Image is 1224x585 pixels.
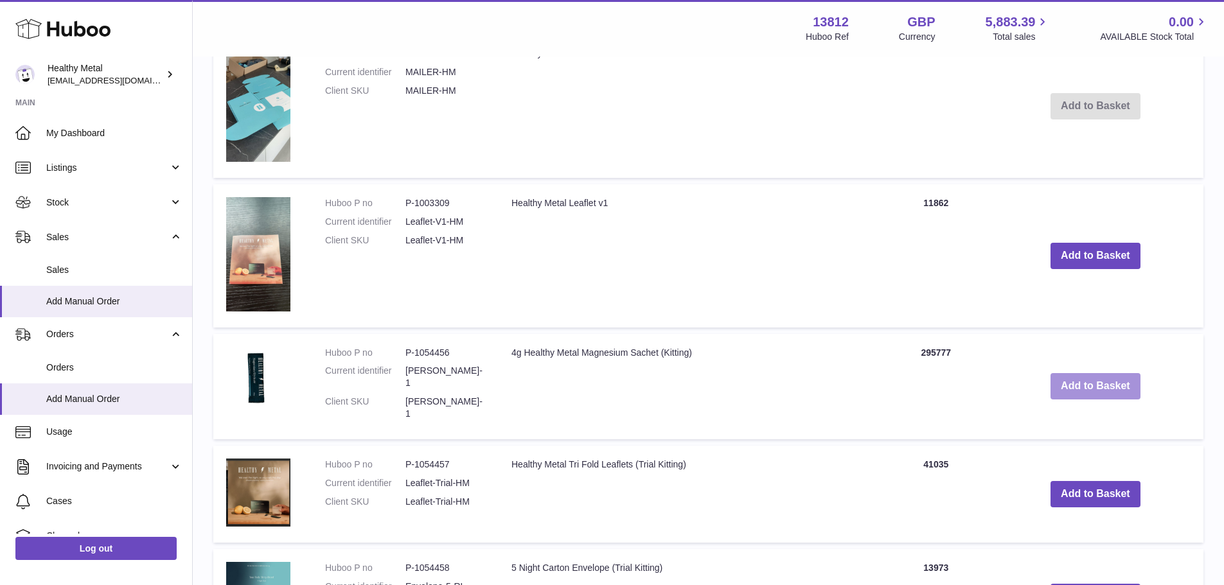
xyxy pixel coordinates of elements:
[325,458,405,471] dt: Huboo P no
[15,537,177,560] a: Log out
[405,347,486,359] dd: P-1054456
[226,458,290,527] img: Healthy Metal Tri Fold Leaflets (Trial Kitting)
[226,347,290,408] img: 4g Healthy Metal Magnesium Sachet (Kitting)
[46,495,182,507] span: Cases
[899,31,936,43] div: Currency
[325,496,405,508] dt: Client SKU
[1169,13,1194,31] span: 0.00
[15,65,35,84] img: internalAdmin-13812@internal.huboo.com
[405,234,486,247] dd: Leaflet-V1-HM
[325,66,405,78] dt: Current identifier
[1051,243,1140,269] button: Add to Basket
[226,197,290,311] img: Healthy Metal Leaflet v1
[325,347,405,359] dt: Huboo P no
[813,13,849,31] strong: 13812
[1051,481,1140,507] button: Add to Basket
[405,66,486,78] dd: MAILER-HM
[46,393,182,405] span: Add Manual Order
[325,197,405,209] dt: Huboo P no
[46,162,169,174] span: Listings
[46,127,182,139] span: My Dashboard
[48,75,189,85] span: [EMAIL_ADDRESS][DOMAIN_NAME]
[46,295,182,308] span: Add Manual Order
[46,426,182,438] span: Usage
[806,31,849,43] div: Huboo Ref
[993,31,1050,43] span: Total sales
[405,365,486,389] dd: [PERSON_NAME]-1
[46,362,182,374] span: Orders
[986,13,1051,43] a: 5,883.39 Total sales
[325,365,405,389] dt: Current identifier
[325,396,405,420] dt: Client SKU
[325,477,405,489] dt: Current identifier
[885,446,988,543] td: 41035
[226,48,290,162] img: Healthy Metal Mailer Box v1
[499,334,885,439] td: 4g Healthy Metal Magnesium Sachet (Kitting)
[405,216,486,228] dd: Leaflet-V1-HM
[405,477,486,489] dd: Leaflet-Trial-HM
[46,328,169,340] span: Orders
[46,231,169,243] span: Sales
[885,184,988,327] td: 11862
[405,562,486,574] dd: P-1054458
[48,62,163,87] div: Healthy Metal
[46,264,182,276] span: Sales
[46,460,169,473] span: Invoicing and Payments
[499,35,885,178] td: Healthy Metal Mailer Box v1
[885,334,988,439] td: 295777
[325,562,405,574] dt: Huboo P no
[1100,13,1209,43] a: 0.00 AVAILABLE Stock Total
[499,184,885,327] td: Healthy Metal Leaflet v1
[405,496,486,508] dd: Leaflet-Trial-HM
[907,13,935,31] strong: GBP
[499,446,885,543] td: Healthy Metal Tri Fold Leaflets (Trial Kitting)
[405,396,486,420] dd: [PERSON_NAME]-1
[405,458,486,471] dd: P-1054457
[885,35,988,178] td: 0
[986,13,1036,31] span: 5,883.39
[325,85,405,97] dt: Client SKU
[46,196,169,209] span: Stock
[1051,373,1140,399] button: Add to Basket
[405,85,486,97] dd: MAILER-HM
[1100,31,1209,43] span: AVAILABLE Stock Total
[325,216,405,228] dt: Current identifier
[46,530,182,542] span: Channels
[325,234,405,247] dt: Client SKU
[405,197,486,209] dd: P-1003309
